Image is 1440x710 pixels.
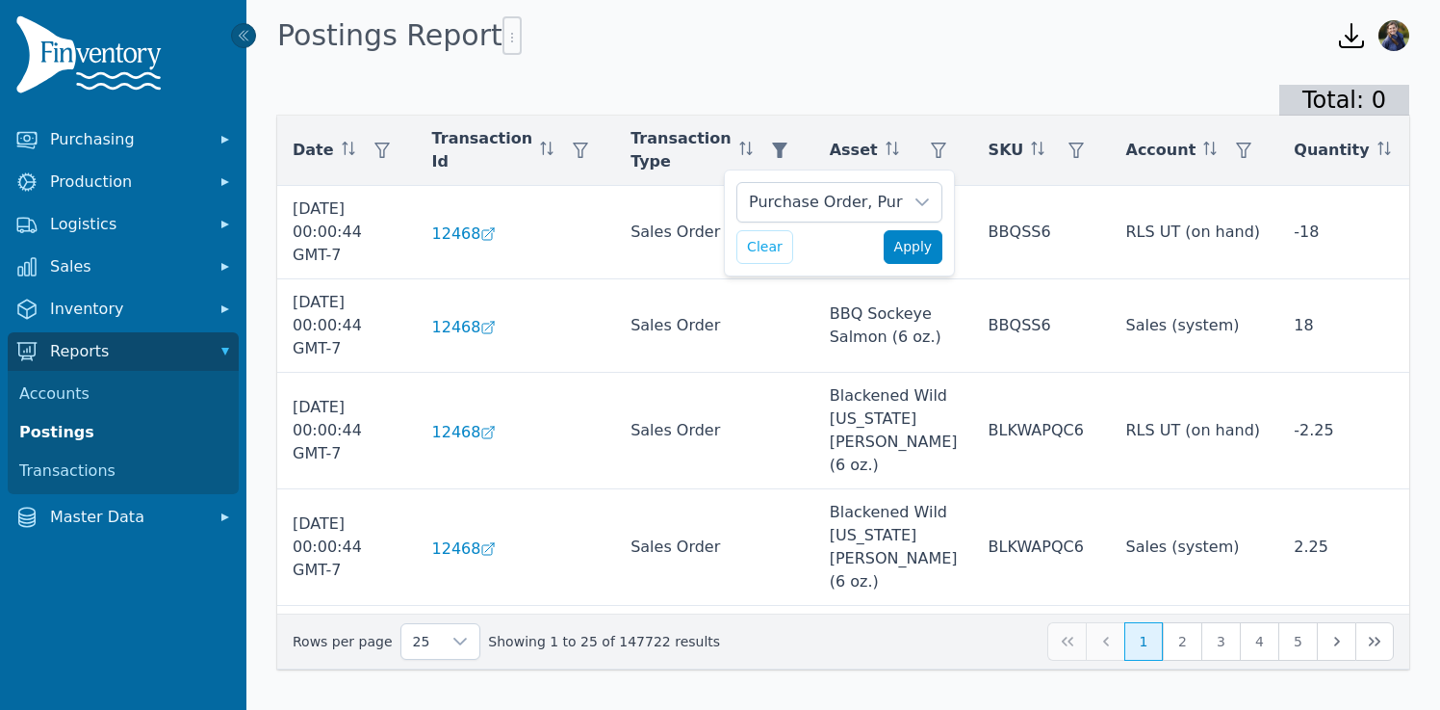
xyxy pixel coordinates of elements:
span: Apply [894,237,933,257]
span: Asset [830,139,878,162]
td: -2.25 [1278,373,1405,489]
td: Blackened Wild [US_STATE] [PERSON_NAME] (6 oz.) [814,489,973,606]
button: Production [8,163,239,201]
img: Finventory [15,15,169,101]
span: Transaction Type [630,127,732,173]
td: BBQ Sockeye Salmon (6 oz.) [814,279,973,373]
a: Transactions [12,452,235,490]
td: BBQSS6 [973,279,1111,373]
td: Sales (system) [1111,279,1279,373]
span: SKU [989,139,1024,162]
button: Page 2 [1163,622,1201,661]
td: Sales (system) [1111,489,1279,606]
button: Logistics [8,205,239,244]
td: [DATE] 00:00:44 GMT-7 [277,279,417,373]
button: Page 5 [1278,622,1317,661]
button: Sales [8,248,239,286]
a: 12468 [432,538,601,561]
button: Page 3 [1201,622,1240,661]
button: Reports [8,332,239,371]
td: [DATE] 00:00:44 GMT-7 [277,373,417,489]
td: Sales Order [615,373,814,489]
button: Page 4 [1240,622,1278,661]
span: 12468 [432,421,481,444]
span: 12468 [432,223,481,246]
span: Master Data [50,506,204,529]
span: Account [1126,139,1196,162]
td: RLS UT (on hand) [1111,373,1279,489]
td: BLKWAPQC6 [973,489,1111,606]
td: Sales Order [615,279,814,373]
button: Purchasing [8,120,239,159]
span: 12468 [432,316,481,339]
h1: Postings Report [277,16,522,55]
span: Purchasing [50,128,204,151]
td: 2.25 [1278,489,1405,606]
div: Purchase Order, Purchase Order Receipt, Purchase Order Receipt Variance [737,183,903,222]
td: BLKWAPQC6 [973,373,1111,489]
td: Blackened Wild [US_STATE] [PERSON_NAME] (6 oz.) [814,373,973,489]
span: Transaction Id [432,127,533,173]
a: Accounts [12,375,235,413]
button: Inventory [8,290,239,329]
td: [DATE] 00:00:44 GMT-7 [277,489,417,606]
a: 12468 [432,316,601,339]
button: Clear [736,230,793,264]
img: Marina Emerson [1378,20,1409,51]
button: Master Data [8,498,239,537]
td: Sales Order [615,489,814,606]
span: Rows per page [401,624,442,659]
button: Next Page [1317,622,1355,661]
a: Postings [12,413,235,452]
a: 12468 [432,421,601,444]
span: Logistics [50,213,204,236]
button: Page 1 [1124,622,1163,661]
td: RLS UT (on hand) [1111,186,1279,279]
td: -18 [1278,186,1405,279]
td: BBQSS6 [973,186,1111,279]
span: Date [293,139,334,162]
span: Production [50,171,204,194]
span: Inventory [50,298,204,321]
span: Sales [50,255,204,278]
td: 18 [1278,279,1405,373]
td: [DATE] 00:00:44 GMT-7 [277,186,417,279]
span: 12468 [432,538,481,561]
span: Quantity [1294,139,1369,162]
div: Total: 0 [1279,85,1409,116]
a: 12468 [432,223,601,246]
button: Last Page [1355,622,1394,661]
button: Apply [884,230,943,264]
span: Reports [50,340,204,363]
td: Sales Order [615,186,814,279]
span: Showing 1 to 25 of 147722 results [488,632,720,651]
